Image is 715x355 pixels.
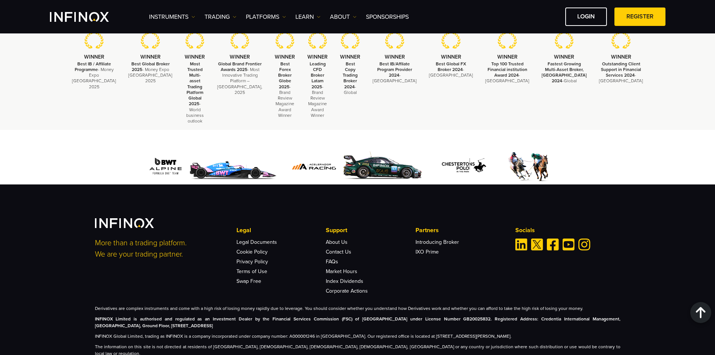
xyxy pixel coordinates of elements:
[236,268,267,275] a: Terms of Use
[415,226,505,235] p: Partners
[563,239,575,251] a: Youtube
[185,54,205,60] strong: WINNER
[366,12,409,21] a: SPONSORSHIPS
[326,258,338,265] a: FAQs
[230,54,250,60] strong: WINNER
[485,61,529,84] p: -[GEOGRAPHIC_DATA]
[185,61,205,124] p: - World business outlook
[441,54,461,60] strong: WINNER
[131,61,170,72] strong: Best Global Broker 2025
[330,12,357,21] a: ABOUT
[578,239,590,251] a: Instagram
[307,61,328,118] p: - Brand Review Magazine Award Winner
[236,239,277,245] a: Legal Documents
[140,54,161,60] strong: WINNER
[307,54,328,60] strong: WINNER
[611,54,631,60] strong: WINNER
[236,278,261,284] a: Swap Free
[340,54,360,60] strong: WINNER
[310,61,326,89] strong: Leading CFD Broker Latam 2025
[275,54,295,60] strong: WINNER
[95,333,620,340] p: INFINOX Global Limited, trading as INFINOX is a company incorporated under company number: A00000...
[95,316,620,328] strong: INFINOX Limited is authorised and regulated as an Investment Dealer by the Financial Services Com...
[565,8,607,26] a: LOGIN
[599,61,643,84] p: -[GEOGRAPHIC_DATA]
[343,61,358,89] strong: Best Copy Trading Broker 2024
[246,12,286,21] a: PLATFORMS
[187,61,203,107] strong: Most Trusted Multi-asset Trading Platform Global 2025
[436,61,466,72] strong: Best Global FX Broker 2024
[614,8,665,26] a: REGISTER
[95,237,226,260] p: More than a trading platform. We are your trading partner.
[515,239,527,251] a: Linkedin
[373,61,417,84] p: - [GEOGRAPHIC_DATA]
[326,268,357,275] a: Market Hours
[128,61,172,84] p: - Money Expo [GEOGRAPHIC_DATA] 2025
[542,61,587,84] strong: Fastest Growing Multi-Asset Broker, [GEOGRAPHIC_DATA] 2024
[326,278,363,284] a: Index Dividends
[415,239,459,245] a: Introducing Broker
[295,12,321,21] a: Learn
[385,54,405,60] strong: WINNER
[415,249,439,255] a: IXO Prime
[217,61,262,95] p: - Most Innovative Trading Platform – [GEOGRAPHIC_DATA], 2025
[95,305,620,312] p: Derivatives are complex instruments and come with a high risk of losing money rapidly due to leve...
[601,61,641,78] strong: Outstanding Client Support in Financial Services 2024
[531,239,543,251] a: Twitter
[547,239,559,251] a: Facebook
[84,54,104,60] strong: WINNER
[75,61,111,72] strong: Best IB / Affiliate Programme
[377,61,412,78] strong: Best IB/Affilate Program Provider 2024
[497,54,518,60] strong: WINNER
[72,61,116,90] p: - Money Expo [GEOGRAPHIC_DATA] 2025
[554,54,574,60] strong: WINNER
[326,239,348,245] a: About Us
[50,12,126,22] a: INFINOX Logo
[275,61,295,118] p: - Brand Review Magazine Award Winner
[515,226,620,235] p: Socials
[326,249,351,255] a: Contact Us
[236,258,268,265] a: Privacy Policy
[326,226,415,235] p: Support
[236,249,268,255] a: Cookie Policy
[429,61,473,79] p: - [GEOGRAPHIC_DATA]
[488,61,527,78] strong: Top 100 Trusted Financial institution Award 2024
[149,12,195,21] a: Instruments
[340,61,360,95] p: - Global
[278,61,292,89] strong: Best Forex Broker Globe 2025
[205,12,236,21] a: TRADING
[542,61,587,84] p: -Global
[326,288,368,294] a: Corporate Actions
[236,226,326,235] p: Legal
[218,61,262,72] strong: Global Brand Frontier Awards 2025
